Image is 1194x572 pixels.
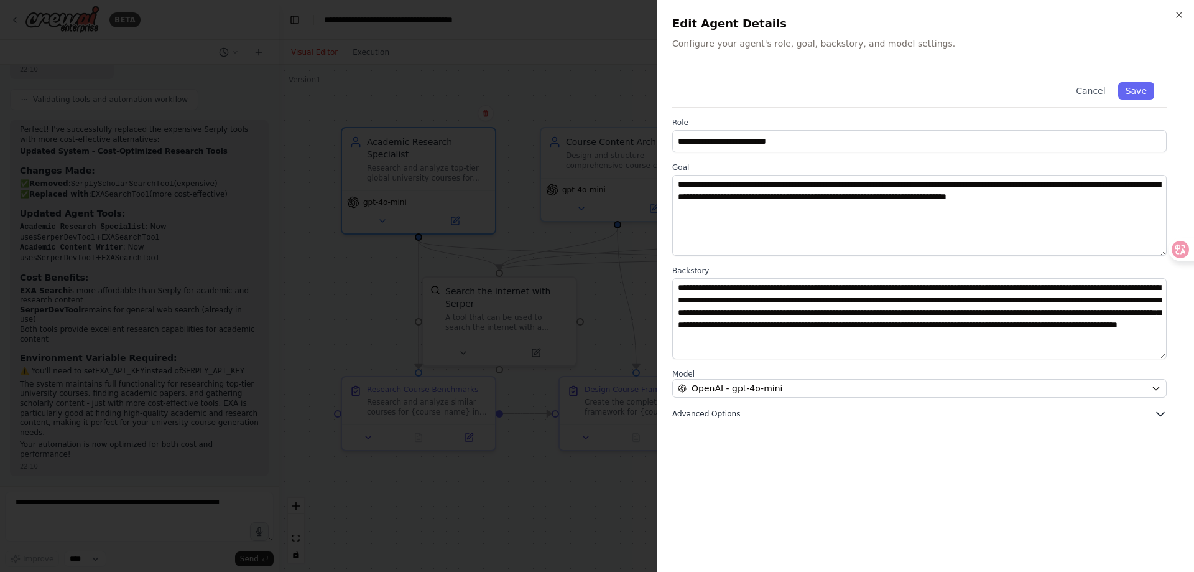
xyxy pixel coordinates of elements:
label: Role [672,118,1167,128]
button: OpenAI - gpt-4o-mini [672,379,1167,398]
button: Save [1118,82,1154,100]
p: Configure your agent's role, goal, backstory, and model settings. [672,37,1179,50]
span: OpenAI - gpt-4o-mini [692,382,782,395]
button: Cancel [1068,82,1113,100]
button: Advanced Options [672,408,1167,420]
label: Goal [672,162,1167,172]
label: Model [672,369,1167,379]
label: Backstory [672,266,1167,276]
h2: Edit Agent Details [672,15,1179,32]
span: Advanced Options [672,409,740,419]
